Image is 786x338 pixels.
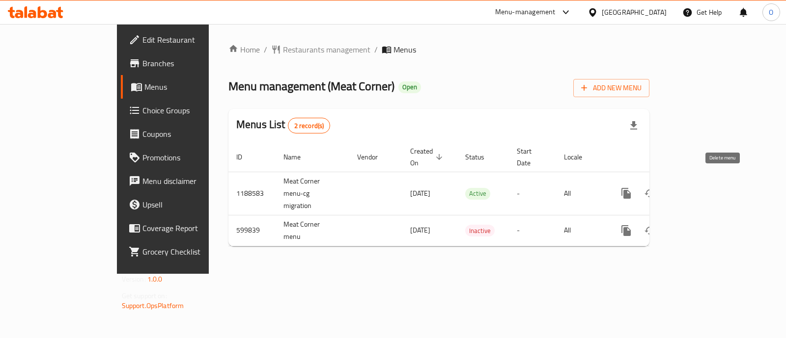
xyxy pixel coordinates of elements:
[276,172,349,215] td: Meat Corner menu-cg migration
[122,289,167,302] span: Get support on:
[410,224,430,236] span: [DATE]
[398,81,421,93] div: Open
[410,145,446,169] span: Created On
[121,99,248,122] a: Choice Groups
[121,240,248,263] a: Grocery Checklist
[228,142,717,246] table: enhanced table
[509,172,556,215] td: -
[147,273,163,286] span: 1.0.0
[283,44,370,55] span: Restaurants management
[615,219,638,242] button: more
[509,215,556,246] td: -
[769,7,773,18] span: O
[121,75,248,99] a: Menus
[465,188,490,200] div: Active
[142,246,240,258] span: Grocery Checklist
[142,34,240,46] span: Edit Restaurant
[556,215,607,246] td: All
[573,79,649,97] button: Add New Menu
[638,219,662,242] button: Change Status
[121,216,248,240] a: Coverage Report
[144,81,240,93] span: Menus
[121,193,248,216] a: Upsell
[142,128,240,140] span: Coupons
[228,75,394,97] span: Menu management ( Meat Corner )
[410,187,430,200] span: [DATE]
[607,142,717,172] th: Actions
[271,44,370,55] a: Restaurants management
[142,175,240,187] span: Menu disclaimer
[602,7,667,18] div: [GEOGRAPHIC_DATA]
[357,151,391,163] span: Vendor
[393,44,416,55] span: Menus
[121,169,248,193] a: Menu disclaimer
[142,222,240,234] span: Coverage Report
[465,188,490,199] span: Active
[264,44,267,55] li: /
[142,152,240,163] span: Promotions
[236,117,330,133] h2: Menus List
[288,118,331,133] div: Total records count
[228,215,276,246] td: 599839
[122,273,146,286] span: Version:
[228,172,276,215] td: 1188583
[142,104,240,116] span: Choice Groups
[121,52,248,75] a: Branches
[236,151,255,163] span: ID
[142,57,240,69] span: Branches
[276,215,349,246] td: Meat Corner menu
[121,28,248,52] a: Edit Restaurant
[495,6,556,18] div: Menu-management
[142,199,240,210] span: Upsell
[615,182,638,205] button: more
[122,299,184,312] a: Support.OpsPlatform
[121,146,248,169] a: Promotions
[581,82,642,94] span: Add New Menu
[283,151,313,163] span: Name
[622,114,646,137] div: Export file
[564,151,595,163] span: Locale
[121,122,248,146] a: Coupons
[465,225,495,236] span: Inactive
[374,44,378,55] li: /
[228,44,649,55] nav: breadcrumb
[517,145,544,169] span: Start Date
[398,83,421,91] span: Open
[556,172,607,215] td: All
[288,121,330,130] span: 2 record(s)
[465,151,497,163] span: Status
